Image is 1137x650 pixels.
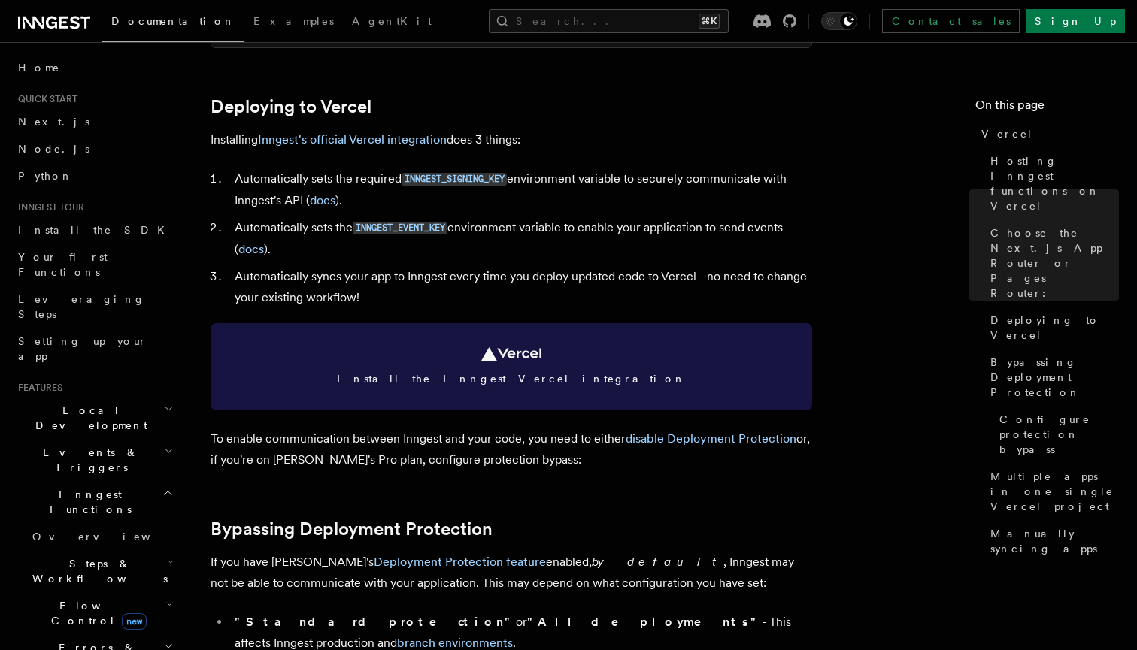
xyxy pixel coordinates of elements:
span: Manually syncing apps [990,526,1119,556]
span: Install the SDK [18,224,174,236]
a: INNGEST_EVENT_KEY [353,220,447,234]
button: Flow Controlnew [26,592,177,634]
span: Your first Functions [18,251,108,278]
a: Your first Functions [12,243,177,286]
span: Setting up your app [18,335,147,362]
a: Contact sales [882,9,1020,33]
li: Automatically syncs your app to Inngest every time you deploy updated code to Vercel - no need to... [230,266,812,308]
a: Setting up your app [12,328,177,370]
button: Steps & Workflows [26,550,177,592]
a: branch environments [397,636,513,650]
span: Python [18,170,73,182]
span: Multiple apps in one single Vercel project [990,469,1119,514]
kbd: ⌘K [699,14,720,29]
a: Inngest's official Vercel integration [258,132,447,147]
em: by default [592,555,723,569]
a: Deployment Protection feature [374,555,546,569]
a: docs [310,193,335,207]
a: Examples [244,5,343,41]
a: Sign Up [1026,9,1125,33]
a: INNGEST_SIGNING_KEY [402,171,507,186]
span: Local Development [12,403,164,433]
a: Install the Inngest Vercel integration [211,323,812,410]
a: Deploying to Vercel [211,96,371,117]
span: Inngest Functions [12,487,162,517]
button: Events & Triggers [12,439,177,481]
span: Configure protection bypass [999,412,1119,457]
a: docs [238,242,264,256]
h4: On this page [975,96,1119,120]
a: Next.js [12,108,177,135]
a: disable Deployment Protection [626,431,796,446]
p: Installing does 3 things: [211,129,812,150]
a: Python [12,162,177,189]
button: Local Development [12,397,177,439]
span: Inngest tour [12,201,84,213]
a: AgentKit [343,5,441,41]
span: Next.js [18,116,89,128]
li: Automatically sets the environment variable to enable your application to send events ( ). [230,217,812,260]
p: To enable communication between Inngest and your code, you need to either or, if you're on [PERSO... [211,428,812,470]
a: Hosting Inngest functions on Vercel [984,147,1119,219]
span: Vercel [981,126,1033,141]
span: Bypassing Deployment Protection [990,355,1119,400]
a: Documentation [102,5,244,42]
a: Leveraging Steps [12,286,177,328]
span: Hosting Inngest functions on Vercel [990,153,1119,213]
a: Vercel [975,120,1119,147]
a: Node.js [12,135,177,162]
span: Steps & Workflows [26,556,168,586]
span: Leveraging Steps [18,293,145,320]
span: new [122,613,147,630]
a: Manually syncing apps [984,520,1119,562]
span: Events & Triggers [12,445,164,475]
a: Install the SDK [12,216,177,243]
code: INNGEST_SIGNING_KEY [402,173,507,186]
span: Features [12,382,62,394]
strong: "Standard protection" [235,615,516,629]
span: Examples [253,15,334,27]
a: Multiple apps in one single Vercel project [984,463,1119,520]
span: Choose the Next.js App Router or Pages Router: [990,225,1119,301]
code: INNGEST_EVENT_KEY [353,222,447,234]
a: Deploying to Vercel [984,307,1119,349]
a: Overview [26,523,177,550]
a: Home [12,54,177,81]
a: Configure protection bypass [993,406,1119,463]
button: Inngest Functions [12,481,177,523]
span: Overview [32,531,187,543]
button: Toggle dark mode [821,12,857,30]
span: Node.js [18,143,89,155]
span: AgentKit [352,15,432,27]
li: Automatically sets the required environment variable to securely communicate with Inngest's API ( ). [230,168,812,211]
span: Quick start [12,93,77,105]
a: Choose the Next.js App Router or Pages Router: [984,219,1119,307]
span: Install the Inngest Vercel integration [229,371,794,386]
button: Search...⌘K [489,9,729,33]
a: Bypassing Deployment Protection [211,518,493,540]
span: Flow Control [26,598,165,628]
a: Bypassing Deployment Protection [984,349,1119,406]
strong: "All deployments" [527,615,762,629]
span: Documentation [111,15,235,27]
p: If you have [PERSON_NAME]'s enabled, , Inngest may not be able to communicate with your applicati... [211,552,812,594]
span: Deploying to Vercel [990,313,1119,343]
span: Home [18,60,60,75]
